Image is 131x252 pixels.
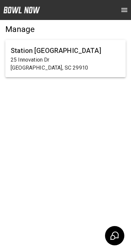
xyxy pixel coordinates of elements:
[11,56,120,64] p: 25 Innovation Dr
[11,45,120,56] h6: Station [GEOGRAPHIC_DATA]
[11,64,120,72] p: [GEOGRAPHIC_DATA], SC 29910
[118,3,131,17] button: open drawer
[5,24,126,35] h5: Manage
[3,7,40,13] img: logo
